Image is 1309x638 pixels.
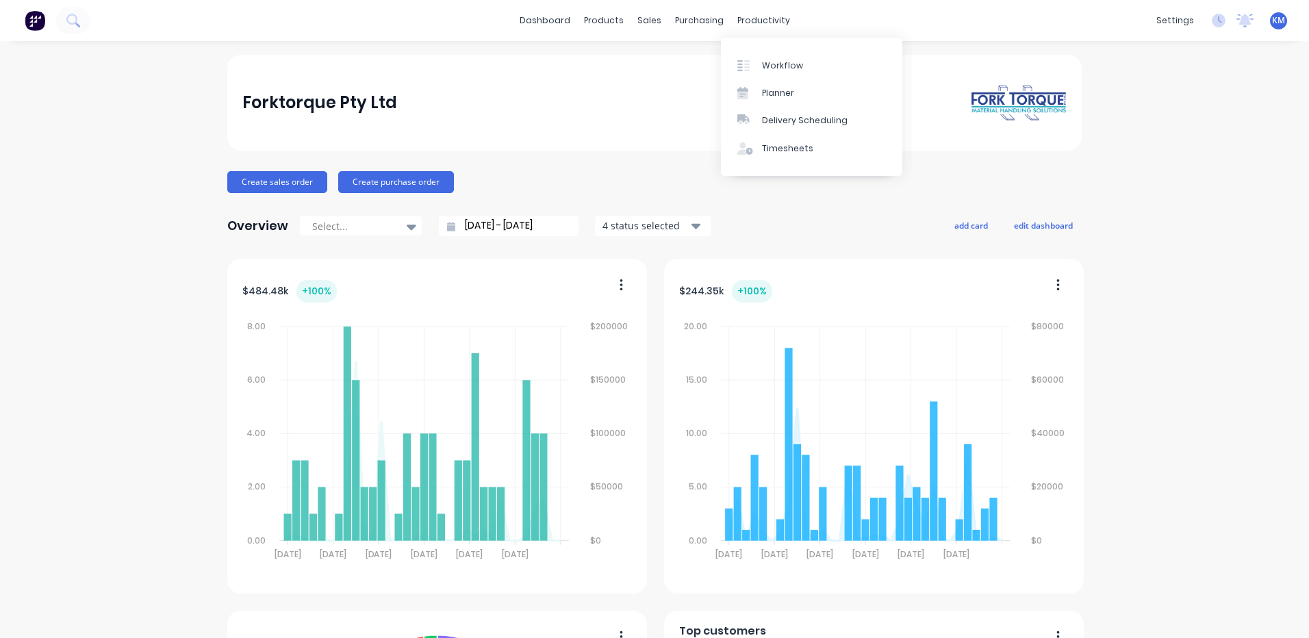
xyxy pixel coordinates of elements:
[943,548,970,560] tspan: [DATE]
[602,218,689,233] div: 4 status selected
[686,374,707,385] tspan: 15.00
[456,548,483,560] tspan: [DATE]
[513,10,577,31] a: dashboard
[971,84,1067,122] img: Forktorque Pty Ltd
[1272,14,1285,27] span: KM
[502,548,529,560] tspan: [DATE]
[668,10,730,31] div: purchasing
[721,51,902,79] a: Workflow
[762,114,848,127] div: Delivery Scheduling
[762,60,803,72] div: Workflow
[1032,535,1043,546] tspan: $0
[1032,374,1065,385] tspan: $60000
[679,280,772,303] div: $ 244.35k
[242,280,337,303] div: $ 484.48k
[411,548,437,560] tspan: [DATE]
[715,548,742,560] tspan: [DATE]
[1032,481,1064,493] tspan: $20000
[686,427,707,439] tspan: 10.00
[732,280,772,303] div: + 100 %
[246,427,266,439] tspan: 4.00
[721,135,902,162] a: Timesheets
[945,216,997,234] button: add card
[338,171,454,193] button: Create purchase order
[247,535,266,546] tspan: 0.00
[1149,10,1201,31] div: settings
[1005,216,1082,234] button: edit dashboard
[762,142,813,155] div: Timesheets
[590,481,623,493] tspan: $50000
[274,548,301,560] tspan: [DATE]
[320,548,346,560] tspan: [DATE]
[248,481,266,493] tspan: 2.00
[296,280,337,303] div: + 100 %
[247,320,266,332] tspan: 8.00
[247,374,266,385] tspan: 6.00
[242,89,397,116] div: Forktorque Pty Ltd
[684,320,707,332] tspan: 20.00
[898,548,924,560] tspan: [DATE]
[730,10,797,31] div: productivity
[721,79,902,107] a: Planner
[1032,320,1065,332] tspan: $80000
[689,535,707,546] tspan: 0.00
[590,320,628,332] tspan: $200000
[761,548,788,560] tspan: [DATE]
[227,212,288,240] div: Overview
[631,10,668,31] div: sales
[365,548,392,560] tspan: [DATE]
[227,171,327,193] button: Create sales order
[852,548,879,560] tspan: [DATE]
[590,374,626,385] tspan: $150000
[762,87,794,99] div: Planner
[806,548,833,560] tspan: [DATE]
[595,216,711,236] button: 4 status selected
[25,10,45,31] img: Factory
[590,427,626,439] tspan: $100000
[1032,427,1065,439] tspan: $40000
[590,535,601,546] tspan: $0
[577,10,631,31] div: products
[689,481,707,493] tspan: 5.00
[721,107,902,134] a: Delivery Scheduling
